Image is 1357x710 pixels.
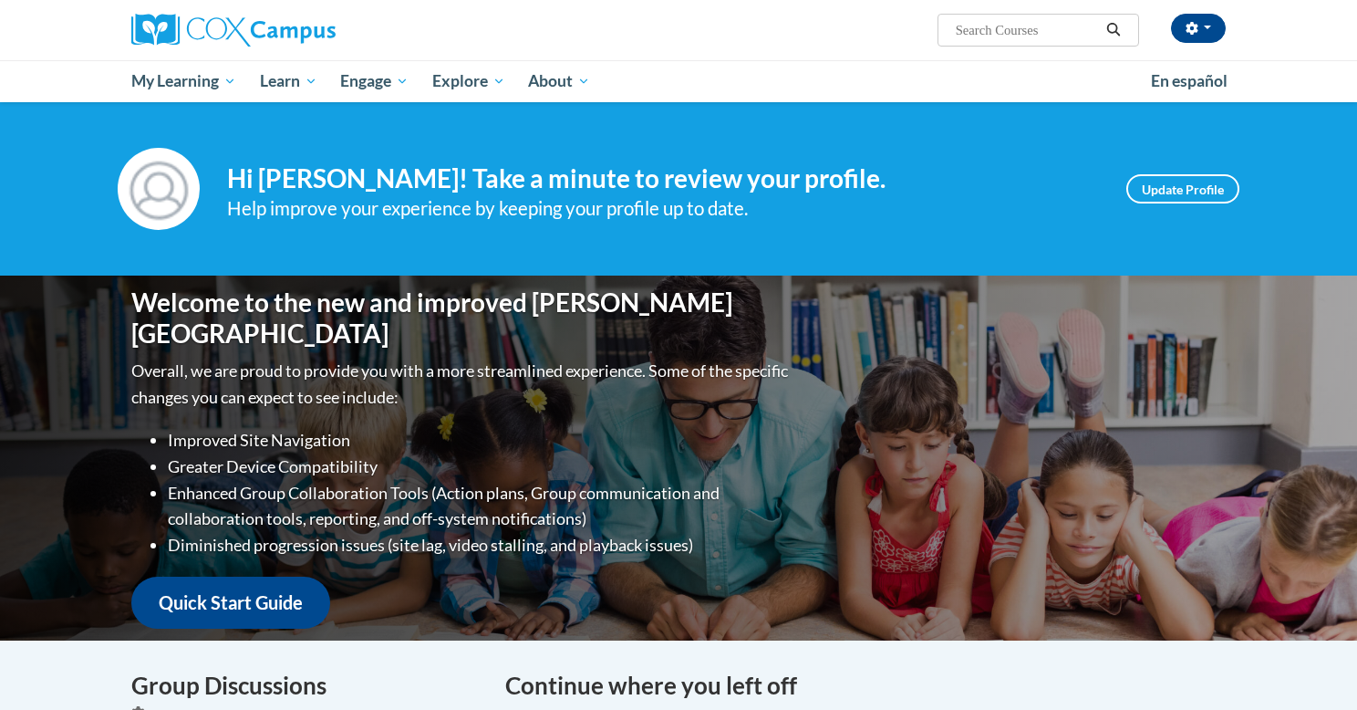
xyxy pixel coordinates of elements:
[340,70,409,92] span: Engage
[168,480,792,533] li: Enhanced Group Collaboration Tools (Action plans, Group communication and collaboration tools, re...
[505,668,1226,704] h4: Continue where you left off
[131,668,478,704] h4: Group Discussions
[168,454,792,480] li: Greater Device Compatibility
[227,163,1099,194] h4: Hi [PERSON_NAME]! Take a minute to review your profile.
[1151,71,1228,90] span: En español
[104,60,1253,102] div: Main menu
[517,60,603,102] a: About
[131,14,336,47] img: Cox Campus
[131,577,330,629] a: Quick Start Guide
[954,19,1100,41] input: Search Courses
[1126,174,1239,204] a: Update Profile
[131,70,236,92] span: My Learning
[168,427,792,454] li: Improved Site Navigation
[1100,19,1127,41] button: Search
[131,14,478,47] a: Cox Campus
[131,358,792,411] p: Overall, we are proud to provide you with a more streamlined experience. Some of the specific cha...
[328,60,420,102] a: Engage
[131,287,792,349] h1: Welcome to the new and improved [PERSON_NAME][GEOGRAPHIC_DATA]
[432,70,505,92] span: Explore
[248,60,329,102] a: Learn
[227,193,1099,224] div: Help improve your experience by keeping your profile up to date.
[1171,14,1226,43] button: Account Settings
[168,532,792,559] li: Diminished progression issues (site lag, video stalling, and playback issues)
[118,148,200,230] img: Profile Image
[528,70,590,92] span: About
[420,60,517,102] a: Explore
[119,60,248,102] a: My Learning
[260,70,317,92] span: Learn
[1139,62,1239,100] a: En español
